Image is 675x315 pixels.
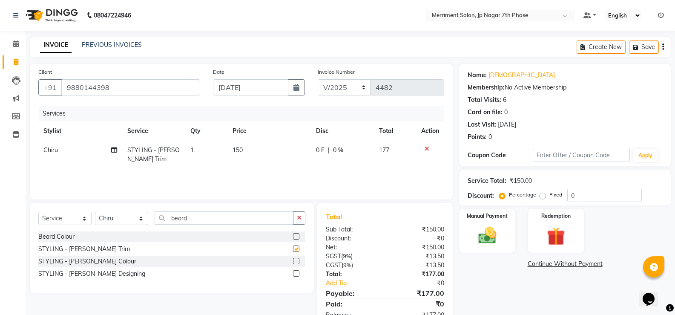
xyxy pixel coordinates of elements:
span: 0 F [316,146,325,155]
iframe: chat widget [639,281,666,306]
label: Invoice Number [318,68,355,76]
a: Add Tip [319,279,396,288]
div: Membership: [468,83,505,92]
span: 9% [343,262,351,269]
div: 6 [503,95,506,104]
span: SGST [326,252,341,260]
div: No Active Membership [468,83,662,92]
div: Discount: [468,191,494,200]
th: Service [122,121,185,141]
a: PREVIOUS INVOICES [82,41,142,49]
span: 1 [190,146,194,154]
button: Create New [577,40,626,54]
div: ₹0 [396,279,451,288]
div: STYLING - [PERSON_NAME] Colour [38,257,136,266]
div: 0 [488,133,492,142]
a: INVOICE [40,38,72,53]
div: Name: [468,71,487,80]
div: Last Visit: [468,120,496,129]
div: Sub Total: [319,225,385,234]
div: ( ) [319,261,385,270]
div: ₹13.50 [385,261,451,270]
span: 150 [233,146,243,154]
span: CGST [326,261,342,269]
div: 0 [504,108,508,117]
a: [DEMOGRAPHIC_DATA] [488,71,555,80]
div: ₹0 [385,299,451,309]
div: Coupon Code [468,151,532,160]
div: Total Visits: [468,95,501,104]
div: ₹150.00 [385,243,451,252]
button: Apply [633,149,658,162]
div: Net: [319,243,385,252]
label: Fixed [549,191,562,199]
div: Points: [468,133,487,142]
th: Disc [311,121,374,141]
img: _cash.svg [473,225,502,246]
div: ₹0 [385,234,451,243]
span: 9% [343,253,351,260]
button: +91 [38,79,62,95]
div: Discount: [319,234,385,243]
input: Enter Offer / Coupon Code [533,149,630,162]
b: 08047224946 [94,3,131,27]
th: Price [227,121,311,141]
label: Client [38,68,52,76]
div: Paid: [319,299,385,309]
span: | [328,146,330,155]
th: Total [374,121,416,141]
span: Chiru [43,146,58,154]
div: ₹150.00 [510,176,532,185]
span: STYLING - [PERSON_NAME] Trim [127,146,180,163]
div: ₹150.00 [385,225,451,234]
div: Service Total: [468,176,506,185]
label: Percentage [509,191,536,199]
a: Continue Without Payment [461,260,669,269]
span: Total [326,212,345,221]
div: STYLING - [PERSON_NAME] Designing [38,269,145,278]
div: Total: [319,270,385,279]
label: Redemption [541,212,571,220]
div: Payable: [319,288,385,298]
div: STYLING - [PERSON_NAME] Trim [38,245,130,254]
input: Search by Name/Mobile/Email/Code [61,79,200,95]
th: Qty [185,121,227,141]
label: Date [213,68,224,76]
img: logo [22,3,80,27]
div: [DATE] [498,120,516,129]
div: ₹177.00 [385,270,451,279]
div: ₹177.00 [385,288,451,298]
button: Save [629,40,659,54]
div: ₹13.50 [385,252,451,261]
label: Manual Payment [467,212,508,220]
img: _gift.svg [541,225,571,248]
th: Stylist [38,121,122,141]
div: Card on file: [468,108,503,117]
input: Search or Scan [155,211,293,225]
div: Services [39,106,451,121]
span: 0 % [333,146,343,155]
span: 177 [379,146,389,154]
div: ( ) [319,252,385,261]
div: Beard Colour [38,232,75,241]
th: Action [416,121,444,141]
